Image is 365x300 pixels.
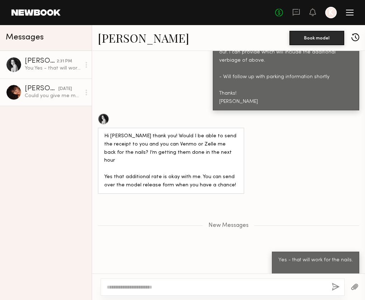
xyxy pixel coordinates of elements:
[325,7,337,18] a: K
[208,223,249,229] span: New Messages
[25,65,81,72] div: You: Yes - that will work for the nails. Great, will send over shortly
[57,58,72,65] div: 2:31 PM
[25,92,81,99] div: Could you give me more information about the work? Location, rate, what will the mood be like? Wi...
[25,85,58,92] div: [PERSON_NAME]
[278,256,353,281] div: Yes - that will work for the nails. Great, will send over shortly
[104,132,238,190] div: Hi [PERSON_NAME] thank you! Would I be able to send the receipt to you and you can Venmo or Zelle...
[25,58,57,65] div: [PERSON_NAME]
[289,34,344,41] a: Book model
[98,30,189,46] a: [PERSON_NAME]
[289,31,344,45] button: Book model
[6,33,44,42] span: Messages
[58,86,72,92] div: [DATE]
